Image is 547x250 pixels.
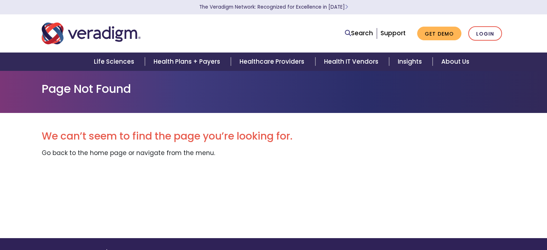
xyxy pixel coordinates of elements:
p: Go back to the home page or navigate from the menu. [42,148,506,158]
a: Health Plans + Payers [145,53,231,71]
a: Life Sciences [85,53,145,71]
a: Healthcare Providers [231,53,315,71]
a: Support [380,29,406,37]
h2: We can’t seem to find the page you’re looking for. [42,130,506,142]
h1: Page Not Found [42,82,506,96]
a: About Us [433,53,478,71]
a: Login [468,26,502,41]
a: Health IT Vendors [315,53,389,71]
a: The Veradigm Network: Recognized for Excellence in [DATE]Learn More [199,4,348,10]
img: Veradigm logo [42,22,141,45]
a: Get Demo [417,27,461,41]
a: Insights [389,53,433,71]
a: Search [345,28,373,38]
span: Learn More [345,4,348,10]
